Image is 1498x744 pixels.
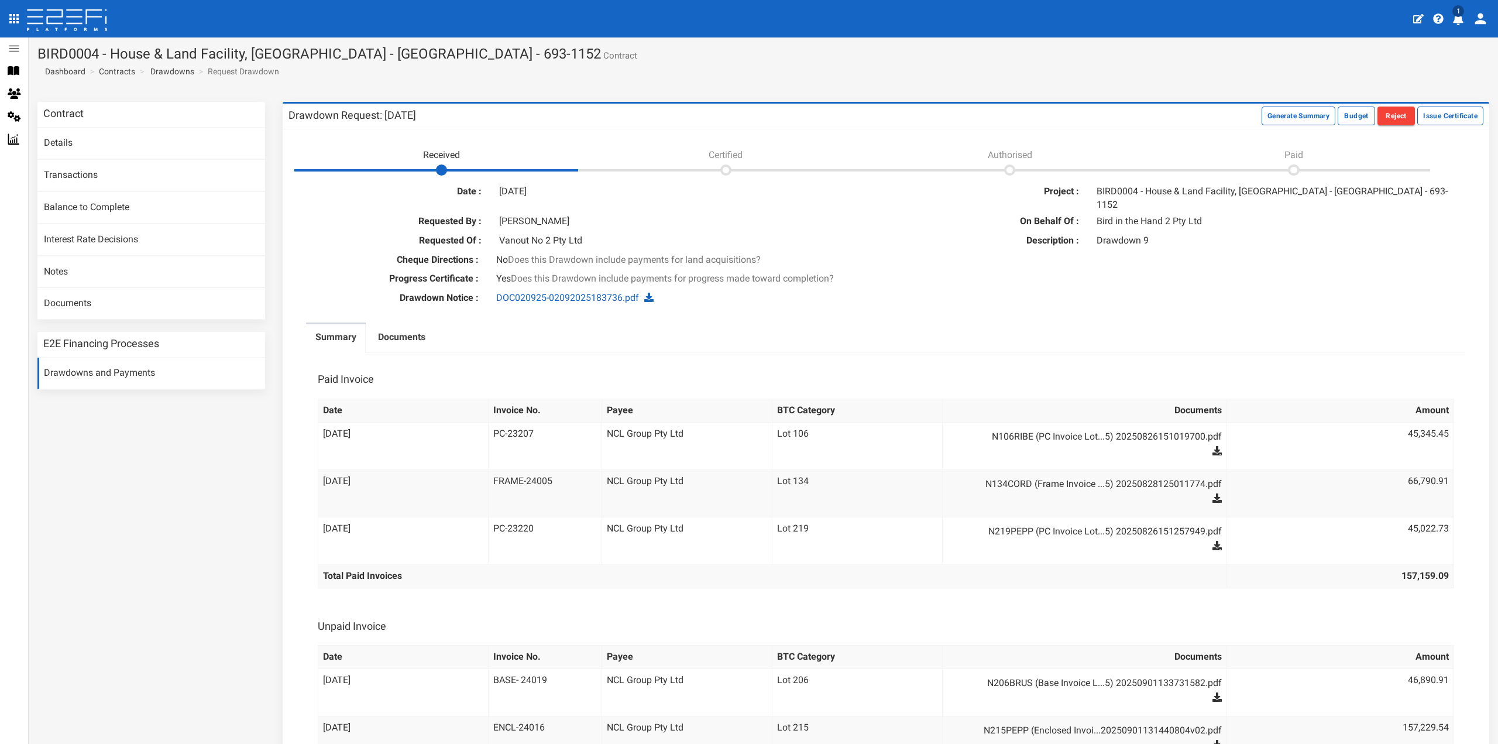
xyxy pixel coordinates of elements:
[1088,234,1475,248] div: Drawdown 9
[1226,646,1454,669] th: Amount
[1338,109,1377,121] a: Budget
[488,517,602,564] td: PC-23220
[488,422,602,469] td: PC-23207
[959,721,1221,740] a: N215PEPP (Enclosed Invoi...20250901131440804v02.pdf
[988,149,1032,160] span: Authorised
[297,215,490,228] label: Requested By :
[423,149,460,160] span: Received
[1088,185,1475,212] div: BIRD0004 - House & Land Facility, [GEOGRAPHIC_DATA] - [GEOGRAPHIC_DATA] - 693-1152
[959,674,1221,692] a: N206BRUS (Base Invoice L...5) 20250901133731582.pdf
[288,272,487,286] label: Progress Certificate :
[315,331,356,344] label: Summary
[508,254,761,265] span: Does this Drawdown include payments for land acquisitions?
[772,422,943,469] td: Lot 106
[772,646,943,669] th: BTC Category
[1226,669,1454,716] td: 46,890.91
[943,646,1226,669] th: Documents
[99,66,135,77] a: Contracts
[1226,564,1454,588] th: 157,159.09
[772,669,943,716] td: Lot 206
[772,517,943,564] td: Lot 219
[488,646,602,669] th: Invoice No.
[709,149,743,160] span: Certified
[959,522,1221,541] a: N219PEPP (PC Invoice Lot...5) 20250826151257949.pdf
[1226,469,1454,517] td: 66,790.91
[37,358,265,389] a: Drawdowns and Payments
[602,469,772,517] td: NCL Group Pty Ltd
[43,108,84,119] h3: Contract
[943,399,1226,422] th: Documents
[37,288,265,320] a: Documents
[318,646,488,669] th: Date
[895,215,1088,228] label: On Behalf Of :
[288,292,487,305] label: Drawdown Notice :
[487,272,1284,286] div: Yes
[37,128,265,159] a: Details
[490,215,877,228] div: [PERSON_NAME]
[40,66,85,77] a: Dashboard
[150,66,194,77] a: Drawdowns
[487,253,1284,267] div: No
[895,234,1088,248] label: Description :
[1417,107,1483,125] button: Issue Certificate
[318,564,1226,588] th: Total Paid Invoices
[288,253,487,267] label: Cheque Directions :
[602,517,772,564] td: NCL Group Pty Ltd
[511,273,834,284] span: Does this Drawdown include payments for progress made toward completion?
[959,475,1221,493] a: N134CORD (Frame Invoice ...5) 20250828125011774.pdf
[1088,215,1475,228] div: Bird in the Hand 2 Pty Ltd
[772,469,943,517] td: Lot 134
[1226,517,1454,564] td: 45,022.73
[37,192,265,224] a: Balance to Complete
[1284,149,1303,160] span: Paid
[1338,107,1375,125] button: Budget
[602,669,772,716] td: NCL Group Pty Ltd
[1262,107,1335,125] button: Generate Summary
[288,110,416,121] h3: Drawdown Request: [DATE]
[496,292,639,303] a: DOC020925-02092025183736.pdf
[43,338,159,349] h3: E2E Financing Processes
[602,399,772,422] th: Payee
[297,185,490,198] label: Date :
[318,669,488,716] td: [DATE]
[490,185,877,198] div: [DATE]
[1377,107,1415,125] button: Reject
[318,399,488,422] th: Date
[895,185,1088,198] label: Project :
[318,422,488,469] td: [DATE]
[490,234,877,248] div: Vanout No 2 Pty Ltd
[488,469,602,517] td: FRAME-24005
[488,399,602,422] th: Invoice No.
[196,66,279,77] li: Request Drawdown
[40,67,85,76] span: Dashboard
[306,324,366,354] a: Summary
[37,160,265,191] a: Transactions
[37,224,265,256] a: Interest Rate Decisions
[1226,399,1454,422] th: Amount
[297,234,490,248] label: Requested Of :
[37,256,265,288] a: Notes
[378,331,425,344] label: Documents
[488,669,602,716] td: BASE- 24019
[772,399,943,422] th: BTC Category
[318,517,488,564] td: [DATE]
[318,469,488,517] td: [DATE]
[318,374,374,385] h3: Paid Invoice
[602,422,772,469] td: NCL Group Pty Ltd
[601,52,637,60] small: Contract
[369,324,435,354] a: Documents
[959,427,1221,446] a: N106RIBE (PC Invoice Lot...5) 20250826151019700.pdf
[1417,109,1483,121] a: Issue Certificate
[1226,422,1454,469] td: 45,345.45
[37,46,1489,61] h1: BIRD0004 - House & Land Facility, [GEOGRAPHIC_DATA] - [GEOGRAPHIC_DATA] - 693-1152
[318,621,386,632] h3: Unpaid Invoice
[602,646,772,669] th: Payee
